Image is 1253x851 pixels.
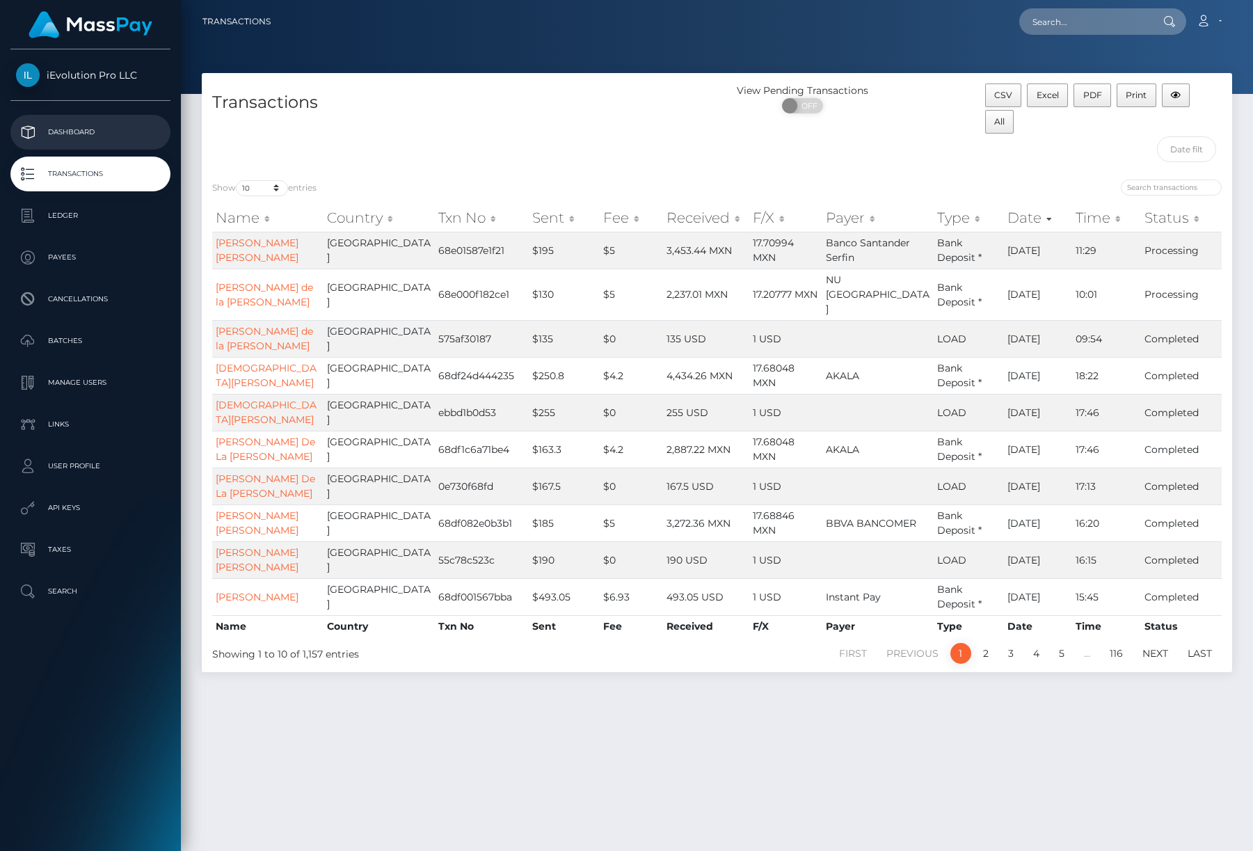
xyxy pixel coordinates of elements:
td: 575af30187 [435,320,529,357]
td: [DATE] [1004,541,1072,578]
td: 17:46 [1072,394,1141,431]
p: Cancellations [16,289,165,310]
td: [DATE] [1004,357,1072,394]
a: Payees [10,240,170,275]
td: Bank Deposit * [934,357,1005,394]
td: 3,453.44 MXN [663,232,749,269]
th: Time: activate to sort column ascending [1072,204,1141,232]
td: 17.68846 MXN [749,504,822,541]
td: $250.8 [529,357,600,394]
td: 1 USD [749,468,822,504]
a: Manage Users [10,365,170,400]
td: 1 USD [749,320,822,357]
th: Country: activate to sort column ascending [324,204,435,232]
span: OFF [790,98,824,113]
td: $4.2 [600,357,663,394]
th: Payer [822,615,934,637]
td: 4,434.26 MXN [663,357,749,394]
a: [PERSON_NAME] [PERSON_NAME] [216,509,298,536]
td: 493.05 USD [663,578,749,615]
button: Column visibility [1162,83,1190,107]
td: [GEOGRAPHIC_DATA] [324,468,435,504]
td: 16:20 [1072,504,1141,541]
td: Completed [1141,357,1222,394]
a: User Profile [10,449,170,484]
td: $6.93 [600,578,663,615]
td: 17:13 [1072,468,1141,504]
td: [DATE] [1004,394,1072,431]
td: $5 [600,232,663,269]
a: Taxes [10,532,170,567]
td: LOAD [934,468,1005,504]
td: Bank Deposit * [934,431,1005,468]
a: Last [1180,643,1220,664]
td: $190 [529,541,600,578]
td: $4.2 [600,431,663,468]
td: $0 [600,468,663,504]
td: $0 [600,541,663,578]
img: MassPay Logo [29,11,152,38]
td: 17.68048 MXN [749,357,822,394]
a: 2 [975,643,996,664]
td: Completed [1141,431,1222,468]
img: iEvolution Pro LLC [16,63,40,87]
td: 68df24d444235 [435,357,529,394]
td: 17:46 [1072,431,1141,468]
th: Fee [600,615,663,637]
td: 255 USD [663,394,749,431]
th: Date: activate to sort column ascending [1004,204,1072,232]
th: Txn No [435,615,529,637]
button: PDF [1074,83,1111,107]
td: 3,272.36 MXN [663,504,749,541]
a: [DEMOGRAPHIC_DATA][PERSON_NAME] [216,399,317,426]
td: 2,887.22 MXN [663,431,749,468]
td: $5 [600,504,663,541]
td: $185 [529,504,600,541]
td: 167.5 USD [663,468,749,504]
div: View Pending Transactions [717,83,889,98]
a: [DEMOGRAPHIC_DATA][PERSON_NAME] [216,362,317,389]
td: LOAD [934,541,1005,578]
td: LOAD [934,394,1005,431]
span: Excel [1037,90,1059,100]
th: Payer: activate to sort column ascending [822,204,934,232]
td: 09:54 [1072,320,1141,357]
td: 17.20777 MXN [749,269,822,320]
td: [GEOGRAPHIC_DATA] [324,504,435,541]
span: AKALA [826,369,859,382]
div: Showing 1 to 10 of 1,157 entries [212,642,621,662]
th: Received: activate to sort column ascending [663,204,749,232]
td: Completed [1141,541,1222,578]
td: $195 [529,232,600,269]
td: 2,237.01 MXN [663,269,749,320]
span: All [994,116,1005,127]
td: 1 USD [749,578,822,615]
p: Transactions [16,164,165,184]
td: ebbd1b0d53 [435,394,529,431]
td: [DATE] [1004,269,1072,320]
td: [GEOGRAPHIC_DATA] [324,578,435,615]
p: Search [16,581,165,602]
td: Bank Deposit * [934,504,1005,541]
th: F/X [749,615,822,637]
a: Dashboard [10,115,170,150]
td: $5 [600,269,663,320]
td: 135 USD [663,320,749,357]
th: Name: activate to sort column ascending [212,204,324,232]
p: Links [16,414,165,435]
span: iEvolution Pro LLC [10,69,170,81]
td: 1 USD [749,541,822,578]
td: 68df1c6a71be4 [435,431,529,468]
p: API Keys [16,498,165,518]
a: 1 [950,643,971,664]
td: Bank Deposit * [934,269,1005,320]
a: [PERSON_NAME] [PERSON_NAME] [216,237,298,264]
input: Search transactions [1121,180,1222,196]
a: [PERSON_NAME] [PERSON_NAME] [216,546,298,573]
a: 3 [1000,643,1021,664]
td: $255 [529,394,600,431]
td: Processing [1141,269,1222,320]
td: [DATE] [1004,431,1072,468]
a: [PERSON_NAME] De La [PERSON_NAME] [216,436,315,463]
p: User Profile [16,456,165,477]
